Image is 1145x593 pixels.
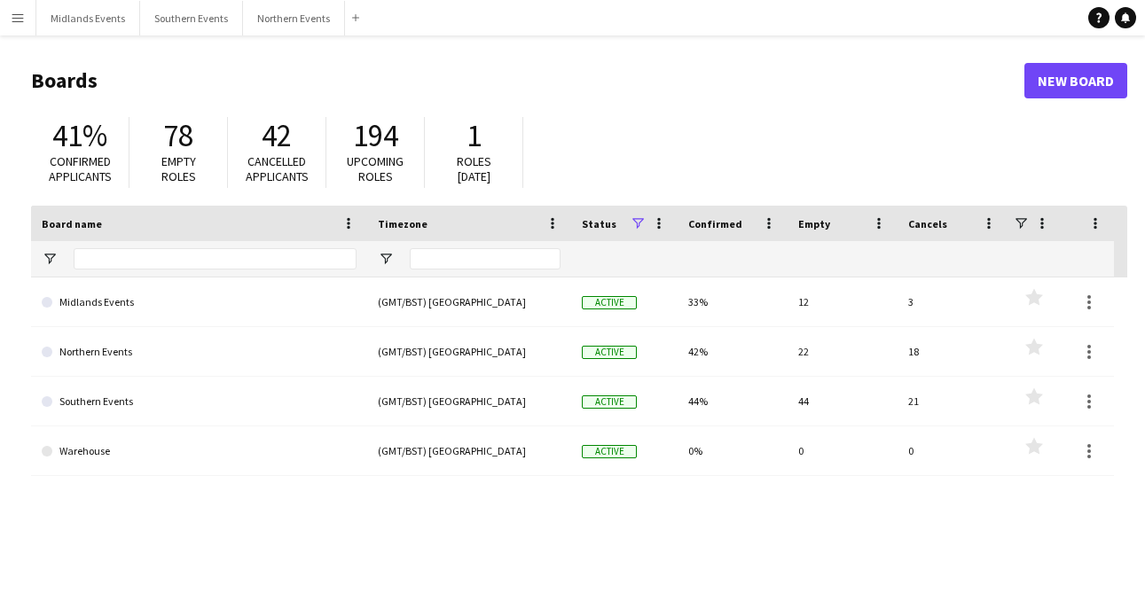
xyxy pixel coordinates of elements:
div: 44 [788,377,898,425]
button: Southern Events [140,1,243,35]
span: 41% [52,116,107,155]
span: Board name [42,217,102,230]
div: (GMT/BST) [GEOGRAPHIC_DATA] [367,277,571,326]
div: 21 [898,377,1008,425]
div: 22 [788,327,898,376]
div: 0 [898,426,1008,475]
h1: Boards [31,67,1024,94]
div: (GMT/BST) [GEOGRAPHIC_DATA] [367,377,571,425]
input: Board name Filter Input [74,248,357,269]
span: Confirmed applicants [49,153,112,184]
span: Cancelled applicants [246,153,309,184]
span: Timezone [378,217,427,230]
span: 78 [163,116,193,155]
div: 33% [678,277,788,326]
div: 0 [788,426,898,475]
a: Warehouse [42,426,357,476]
span: 42 [262,116,292,155]
span: Active [582,296,637,309]
span: Empty [798,217,830,230]
div: 42% [678,327,788,376]
button: Open Filter Menu [42,251,58,267]
a: Northern Events [42,327,357,377]
button: Open Filter Menu [378,251,394,267]
div: 44% [678,377,788,425]
span: Roles [DATE] [457,153,491,184]
div: 0% [678,426,788,475]
span: Active [582,346,637,359]
span: Cancels [908,217,947,230]
span: 1 [467,116,482,155]
button: Northern Events [243,1,345,35]
span: 194 [353,116,398,155]
a: New Board [1024,63,1127,98]
div: 12 [788,277,898,326]
span: Active [582,395,637,409]
a: Southern Events [42,377,357,426]
span: Confirmed [688,217,742,230]
span: Status [582,217,616,230]
a: Midlands Events [42,277,357,327]
div: (GMT/BST) [GEOGRAPHIC_DATA] [367,426,571,475]
button: Midlands Events [36,1,140,35]
span: Active [582,445,637,458]
div: 3 [898,277,1008,326]
div: (GMT/BST) [GEOGRAPHIC_DATA] [367,327,571,376]
span: Upcoming roles [347,153,404,184]
span: Empty roles [161,153,196,184]
div: 18 [898,327,1008,376]
input: Timezone Filter Input [410,248,561,269]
